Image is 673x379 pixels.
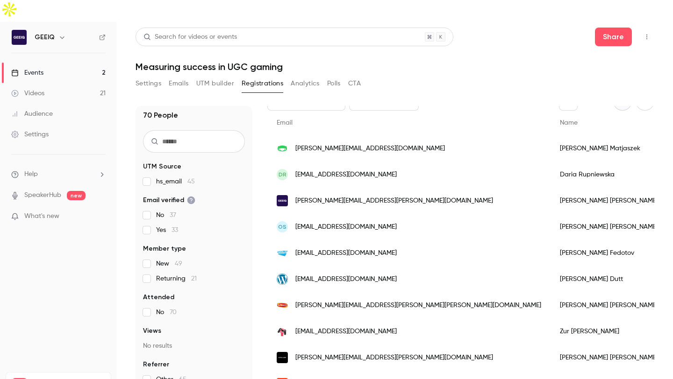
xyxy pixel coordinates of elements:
span: 21 [191,275,197,282]
span: [EMAIL_ADDRESS][DOMAIN_NAME] [295,248,397,258]
span: [EMAIL_ADDRESS][DOMAIN_NAME] [295,327,397,337]
span: Returning [156,274,197,283]
span: Help [24,169,38,179]
button: UTM builder [196,76,234,91]
span: [PERSON_NAME][EMAIL_ADDRESS][PERSON_NAME][DOMAIN_NAME] [295,353,493,363]
button: Analytics [291,76,320,91]
h1: Measuring success in UGC gaming [136,61,654,72]
span: 45 [187,178,195,185]
li: help-dropdown-opener [11,169,106,179]
span: 33 [172,227,178,233]
img: reachplayers.com [277,325,288,337]
span: Name [560,119,578,126]
img: mccormick.co.uk [277,300,288,311]
button: Emails [169,76,188,91]
span: [PERSON_NAME][EMAIL_ADDRESS][PERSON_NAME][DOMAIN_NAME] [295,196,493,206]
span: hs_email [156,177,195,186]
button: Polls [327,76,341,91]
span: [EMAIL_ADDRESS][DOMAIN_NAME] [295,274,397,284]
span: [EMAIL_ADDRESS][DOMAIN_NAME] [295,222,397,232]
img: epsilon.com [277,352,288,363]
span: Yes [156,225,178,235]
div: Videos [11,89,44,98]
span: DR [279,170,286,179]
span: [PERSON_NAME][EMAIL_ADDRESS][PERSON_NAME][PERSON_NAME][DOMAIN_NAME] [295,301,541,310]
span: New [156,259,182,268]
span: Member type [143,244,186,253]
span: [EMAIL_ADDRESS][DOMAIN_NAME] [295,170,397,180]
img: atomx.ae [277,274,288,285]
span: new [67,191,86,200]
button: Settings [136,76,161,91]
div: Settings [11,130,49,139]
div: Events [11,68,43,77]
img: toikido.com [277,143,288,154]
span: No [156,211,176,220]
span: Email [277,119,293,126]
span: Views [143,326,161,336]
div: Audience [11,109,53,119]
span: What's new [24,211,59,221]
p: No results [143,341,245,351]
div: Search for videos or events [143,32,237,42]
span: Referrer [143,360,169,369]
span: OS [278,223,286,231]
button: Registrations [242,76,283,91]
span: 70 [170,309,177,316]
span: [PERSON_NAME][EMAIL_ADDRESS][DOMAIN_NAME] [295,144,445,154]
span: No [156,308,177,317]
img: animocabrands.com [277,247,288,259]
h1: 70 People [143,110,178,121]
h6: GEEIQ [35,33,55,42]
span: Email verified [143,196,195,205]
a: SpeakerHub [24,190,61,200]
button: CTA [348,76,361,91]
img: geeiq.com [277,195,288,206]
button: Share [595,28,632,46]
span: 37 [170,212,176,218]
span: UTM Source [143,162,181,171]
span: Attended [143,293,174,302]
span: 49 [175,260,182,267]
img: GEEIQ [12,30,27,45]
